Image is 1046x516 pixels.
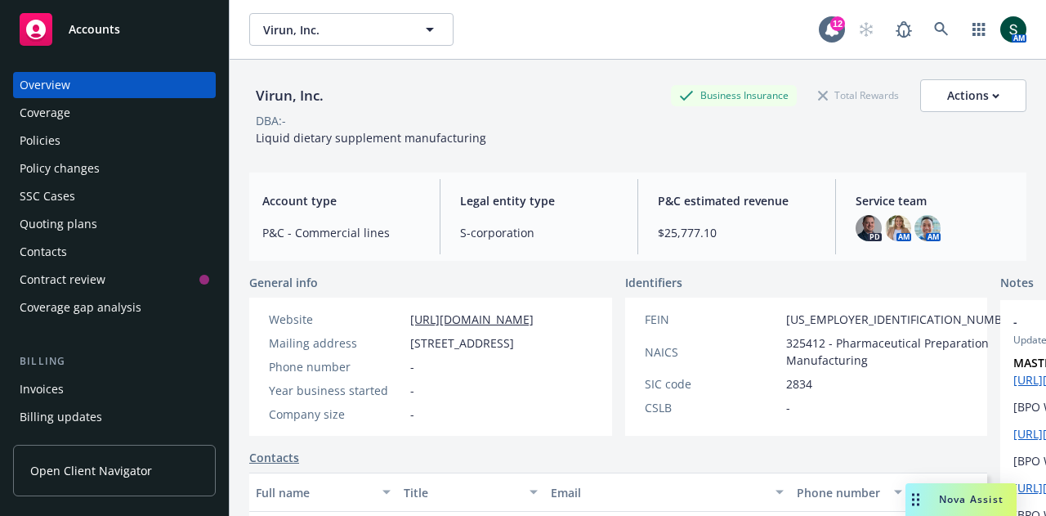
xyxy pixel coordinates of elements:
[262,224,420,241] span: P&C - Commercial lines
[645,375,780,393] div: SIC code
[625,274,682,291] span: Identifiers
[850,13,883,46] a: Start snowing
[20,211,97,237] div: Quoting plans
[13,155,216,182] a: Policy changes
[1000,16,1026,43] img: photo
[790,473,908,512] button: Phone number
[249,274,318,291] span: General info
[1000,274,1034,294] span: Notes
[830,16,845,31] div: 12
[905,483,1017,516] button: Nova Assist
[262,192,420,209] span: Account type
[404,484,521,501] div: Title
[20,128,60,154] div: Policies
[269,406,404,423] div: Company size
[256,130,486,146] span: Liquid dietary supplement manufacturing
[797,484,883,501] div: Phone number
[963,13,995,46] a: Switch app
[658,224,816,241] span: $25,777.10
[645,399,780,416] div: CSLB
[249,449,299,466] a: Contacts
[939,492,1004,506] span: Nova Assist
[947,80,999,111] div: Actions
[20,72,70,98] div: Overview
[460,192,618,209] span: Legal entity type
[544,473,790,512] button: Email
[925,13,958,46] a: Search
[786,311,1020,328] span: [US_EMPLOYER_IDENTIFICATION_NUMBER]
[20,294,141,321] div: Coverage gap analysis
[30,462,152,479] span: Open Client Navigator
[410,406,414,423] span: -
[786,375,812,393] span: 2834
[786,334,1020,369] span: 325412 - Pharmaceutical Preparation Manufacturing
[13,404,216,430] a: Billing updates
[256,112,286,129] div: DBA: -
[551,484,766,501] div: Email
[460,224,618,241] span: S-corporation
[13,211,216,237] a: Quoting plans
[20,183,75,209] div: SSC Cases
[256,484,373,501] div: Full name
[13,376,216,402] a: Invoices
[20,239,67,265] div: Contacts
[885,215,911,241] img: photo
[905,483,926,516] div: Drag to move
[856,192,1013,209] span: Service team
[249,85,330,106] div: Virun, Inc.
[13,353,216,370] div: Billing
[914,215,941,241] img: photo
[13,267,216,293] a: Contract review
[645,343,780,361] div: NAICS
[269,358,404,375] div: Phone number
[20,100,70,126] div: Coverage
[410,334,514,352] span: [STREET_ADDRESS]
[20,267,105,293] div: Contract review
[658,192,816,209] span: P&C estimated revenue
[13,100,216,126] a: Coverage
[887,13,920,46] a: Report a Bug
[13,128,216,154] a: Policies
[263,21,405,38] span: Virun, Inc.
[13,183,216,209] a: SSC Cases
[69,23,120,36] span: Accounts
[786,399,790,416] span: -
[20,376,64,402] div: Invoices
[13,7,216,52] a: Accounts
[410,358,414,375] span: -
[671,85,797,105] div: Business Insurance
[249,13,454,46] button: Virun, Inc.
[13,239,216,265] a: Contacts
[269,334,404,352] div: Mailing address
[20,155,100,182] div: Policy changes
[410,382,414,399] span: -
[269,382,404,399] div: Year business started
[810,85,907,105] div: Total Rewards
[269,311,404,328] div: Website
[397,473,545,512] button: Title
[920,79,1026,112] button: Actions
[909,473,987,512] button: Key contact
[20,404,102,430] div: Billing updates
[410,312,534,327] a: [URL][DOMAIN_NAME]
[856,215,882,241] img: photo
[249,473,397,512] button: Full name
[13,294,216,321] a: Coverage gap analysis
[13,72,216,98] a: Overview
[645,311,780,328] div: FEIN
